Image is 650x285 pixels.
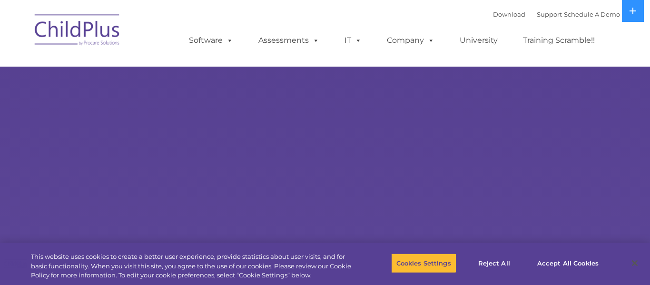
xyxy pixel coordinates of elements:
[450,31,507,50] a: University
[179,31,243,50] a: Software
[493,10,525,18] a: Download
[31,252,357,280] div: This website uses cookies to create a better user experience, provide statistics about user visit...
[335,31,371,50] a: IT
[532,253,604,273] button: Accept All Cookies
[564,10,620,18] a: Schedule A Demo
[377,31,444,50] a: Company
[513,31,604,50] a: Training Scramble!!
[249,31,329,50] a: Assessments
[391,253,456,273] button: Cookies Settings
[624,253,645,274] button: Close
[493,10,620,18] font: |
[464,253,524,273] button: Reject All
[30,8,125,55] img: ChildPlus by Procare Solutions
[537,10,562,18] a: Support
